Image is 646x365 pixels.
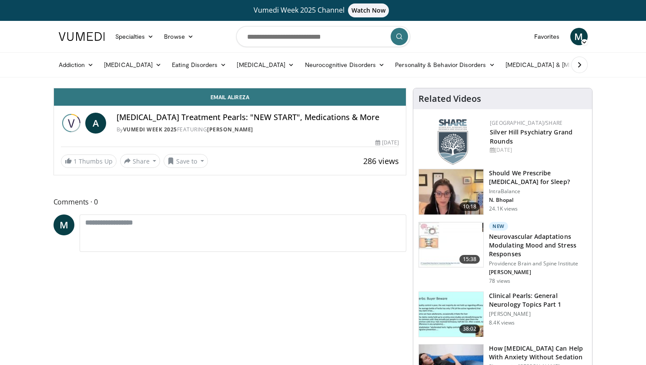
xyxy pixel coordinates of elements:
a: Personality & Behavior Disorders [390,56,500,74]
a: Email Alireza [54,88,406,106]
a: [PERSON_NAME] [207,126,253,133]
img: Vumedi Week 2025 [61,113,82,134]
img: 4562edde-ec7e-4758-8328-0659f7ef333d.150x105_q85_crop-smart_upscale.jpg [419,222,483,268]
div: [DATE] [375,139,399,147]
h3: Neurovascular Adaptations Modulating Mood and Stress Responses [489,232,587,258]
a: 15:38 New Neurovascular Adaptations Modulating Mood and Stress Responses Providence Brain and Spi... [418,222,587,285]
span: 10:18 [459,202,480,211]
p: New [489,222,508,231]
button: Share [120,154,161,168]
p: 24.1K views [489,205,518,212]
button: Save to [164,154,208,168]
img: f8aaeb6d-318f-4fcf-bd1d-54ce21f29e87.png.150x105_q85_autocrop_double_scale_upscale_version-0.2.png [438,119,468,165]
h4: [MEDICAL_DATA] Treatment Pearls: "NEW START", Medications & More [117,113,399,122]
a: Vumedi Week 2025 ChannelWatch Now [60,3,586,17]
p: Providence Brain and Spine Institute [489,260,587,267]
a: Silver Hill Psychiatry Grand Rounds [490,128,572,145]
a: Favorites [529,28,565,45]
a: M [570,28,588,45]
a: [MEDICAL_DATA] [99,56,167,74]
a: Neurocognitive Disorders [300,56,390,74]
h3: Should We Prescribe [MEDICAL_DATA] for Sleep? [489,169,587,186]
a: [MEDICAL_DATA] [231,56,299,74]
div: [DATE] [490,146,585,154]
a: Specialties [110,28,159,45]
a: 1 Thumbs Up [61,154,117,168]
img: 91ec4e47-6cc3-4d45-a77d-be3eb23d61cb.150x105_q85_crop-smart_upscale.jpg [419,292,483,337]
span: 286 views [363,156,399,166]
span: 15:38 [459,255,480,264]
h3: How [MEDICAL_DATA] Can Help With Anxiety Without Sedation [489,344,587,362]
img: f7087805-6d6d-4f4e-b7c8-917543aa9d8d.150x105_q85_crop-smart_upscale.jpg [419,169,483,214]
h3: Clinical Pearls: General Neurology Topics Part 1 [489,291,587,309]
p: IntraBalance [489,188,587,195]
div: By FEATURING [117,126,399,134]
a: A [85,113,106,134]
a: M [54,214,74,235]
img: VuMedi Logo [59,32,105,41]
a: 10:18 Should We Prescribe [MEDICAL_DATA] for Sleep? IntraBalance N. Bhopal 24.1K views [418,169,587,215]
span: 38:02 [459,325,480,333]
a: [GEOGRAPHIC_DATA]/SHARE [490,119,562,127]
p: [PERSON_NAME] [489,269,587,276]
a: Addiction [54,56,99,74]
input: Search topics, interventions [236,26,410,47]
a: 38:02 Clinical Pearls: General Neurology Topics Part 1 [PERSON_NAME] 8.4K views [418,291,587,338]
a: [MEDICAL_DATA] & [MEDICAL_DATA] [500,56,625,74]
a: Eating Disorders [167,56,231,74]
h4: Related Videos [418,94,481,104]
span: Comments 0 [54,196,407,208]
p: N. Bhopal [489,197,587,204]
span: 1 [74,157,77,165]
p: [PERSON_NAME] [489,311,587,318]
span: Watch Now [348,3,389,17]
p: 78 views [489,278,510,285]
p: 8.4K views [489,319,515,326]
a: Browse [159,28,199,45]
a: Vumedi Week 2025 [123,126,177,133]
